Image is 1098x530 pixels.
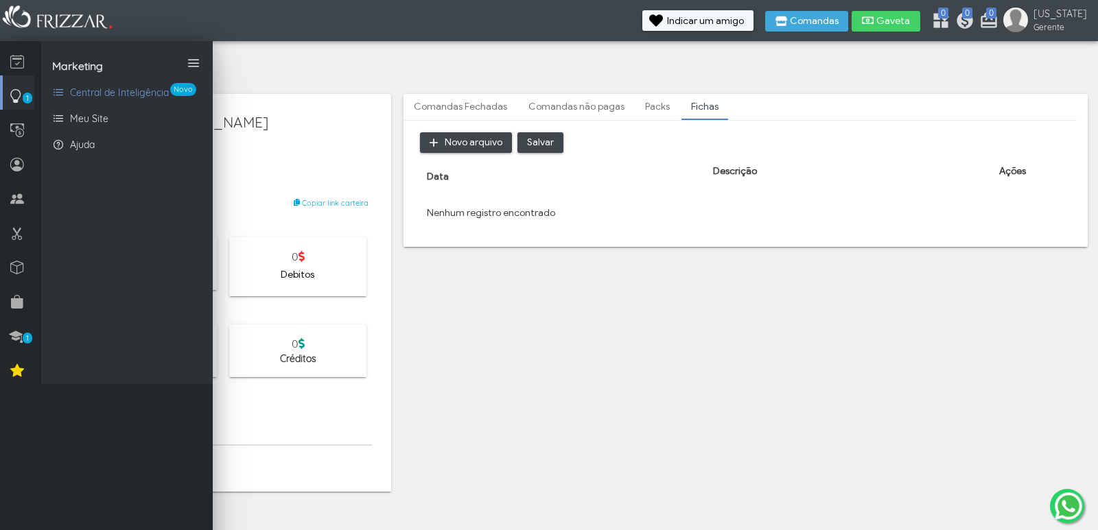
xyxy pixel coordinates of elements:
button: Comandas [765,11,848,32]
span: Descrição [713,165,757,177]
span: 0 [938,8,948,19]
a: Packs [635,95,679,119]
span: 0 [292,337,305,350]
a: 0 [931,11,945,34]
span: Debitos [281,265,314,285]
span: Copiar link carteira [302,198,369,208]
span: Ajuda [70,138,95,152]
td: Nenhum registro encontrado [420,202,1061,224]
button: Gaveta [852,11,920,32]
a: Fichas [681,95,728,119]
span: 0 [986,8,996,19]
span: Créditos [280,352,316,365]
a: Comandas não pagas [519,95,634,119]
a: [US_STATE] Gerente [1003,8,1091,36]
a: Central de InteligênciaNovo [41,80,213,106]
a: Ajuda [41,132,213,158]
button: Salvar [517,132,563,153]
span: Marketing [52,59,103,73]
span: Ações [999,165,1026,177]
span: Salvar [527,132,554,153]
span: Meu Site [70,112,108,126]
th: Data [420,153,706,202]
span: 1 [23,333,32,344]
button: Indicar um amigo [642,10,754,31]
th: Descrição [706,153,992,202]
span: Comandas [790,16,839,26]
span: 0 [962,8,972,19]
img: whatsapp.png [1052,490,1085,522]
span: 1 [23,93,32,104]
span: Gaveta [876,16,911,26]
span: [US_STATE] [1033,7,1087,21]
button: Debitos [271,265,324,285]
button: Copiar link carteira [290,194,373,212]
span: Indicar um amigo [667,16,744,26]
th: Ações [992,153,1061,202]
a: Comandas Fechadas [404,95,517,119]
h4: Ficha cliente [55,60,1088,86]
h1: Carteira [73,194,373,210]
a: 0 [979,11,993,34]
span: Gerente [1033,21,1087,34]
a: Meu Site [41,106,213,132]
span: 0 [292,250,305,263]
span: [PERSON_NAME] [152,112,373,134]
span: Novo [170,83,196,96]
a: 1 [3,75,34,110]
span: Central de Inteligência [70,86,169,100]
span: Data [427,171,449,182]
a: 0 [955,11,969,34]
